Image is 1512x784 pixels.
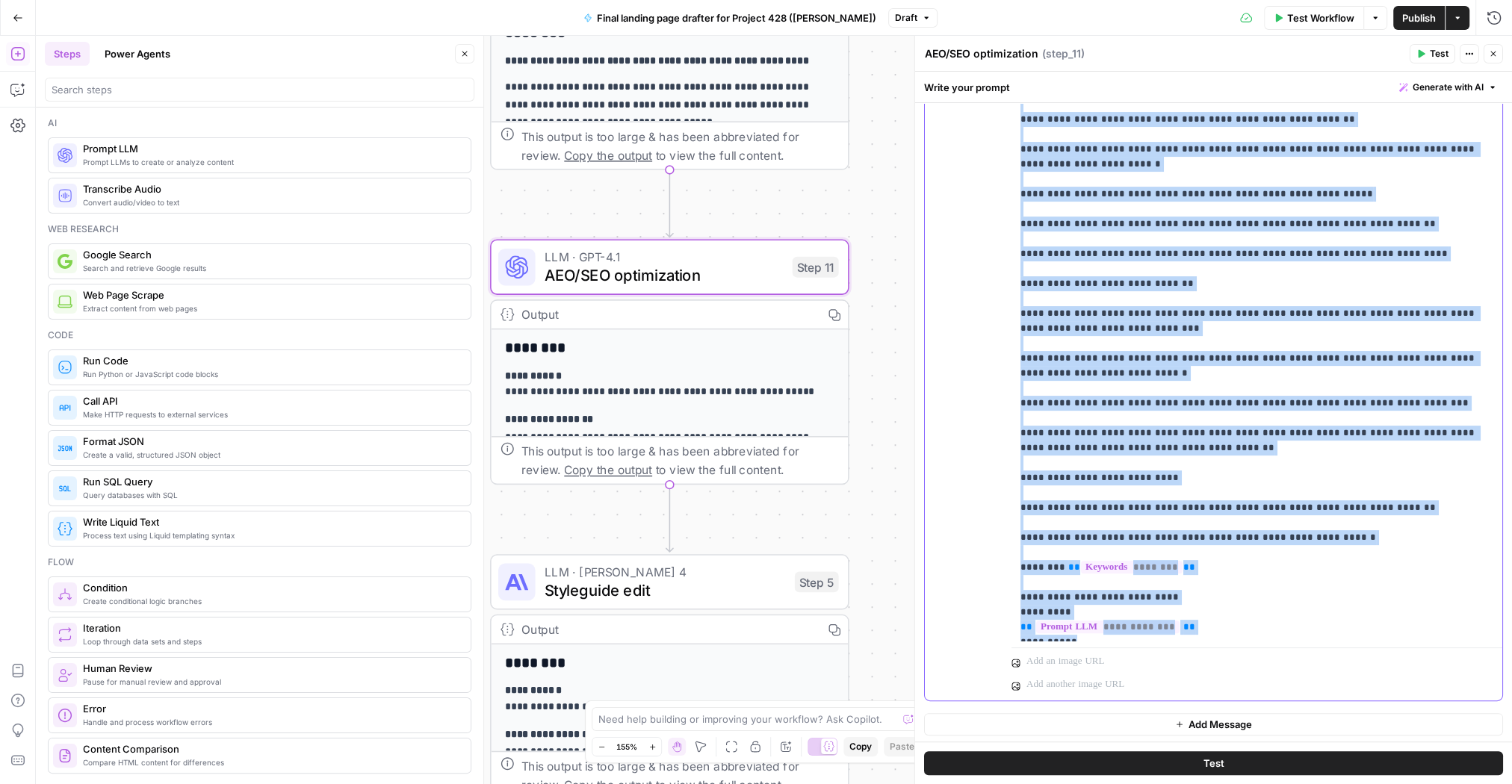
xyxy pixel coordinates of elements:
[890,740,914,753] span: Paste
[924,713,1503,735] button: Add Message
[521,305,814,324] div: Output
[924,751,1503,775] button: Test
[915,72,1512,102] div: Write your prompt
[545,579,785,602] span: Styleguide edit
[1203,756,1224,771] span: Test
[1393,78,1503,97] button: Generate with AI
[925,46,1038,61] textarea: AEO/SEO optimization
[83,141,459,156] span: Prompt LLM
[1393,6,1445,30] button: Publish
[83,408,459,420] span: Make HTTP requests to external services
[83,701,459,716] span: Error
[83,580,459,595] span: Condition
[616,741,637,753] span: 155%
[545,562,785,581] span: LLM · [PERSON_NAME] 4
[58,748,72,763] img: vrinnnclop0vshvmafd7ip1g7ohf
[83,620,459,635] span: Iteration
[83,595,459,607] span: Create conditional logic branches
[48,223,471,236] div: Web research
[925,34,1000,700] div: userDelete
[83,262,459,274] span: Search and retrieve Google results
[895,11,917,25] span: Draft
[83,449,459,461] span: Create a valid, structured JSON object
[83,529,459,541] span: Process text using Liquid templating syntax
[83,393,459,408] span: Call API
[83,368,459,380] span: Run Python or JavaScript code blocks
[83,676,459,688] span: Pause for manual review and approval
[1402,10,1436,25] span: Publish
[521,442,839,479] div: This output is too large & has been abbreviated for review. to view the full content.
[83,716,459,728] span: Handle and process workflow errors
[83,287,459,302] span: Web Page Scrape
[83,181,459,196] span: Transcribe Audio
[1264,6,1363,30] button: Test Workflow
[849,740,872,753] span: Copy
[83,353,459,368] span: Run Code
[888,8,938,28] button: Draft
[45,42,90,66] button: Steps
[83,474,459,489] span: Run SQL Query
[574,6,885,30] button: Final landing page drafter for Project 428 ([PERSON_NAME])
[52,82,468,97] input: Search steps
[1042,46,1085,61] span: ( step_11 )
[1430,47,1449,60] span: Test
[83,741,459,756] span: Content Comparison
[83,156,459,168] span: Prompt LLMs to create or analyze content
[83,635,459,647] span: Loop through data sets and steps
[1413,81,1484,94] span: Generate with AI
[83,247,459,262] span: Google Search
[83,196,459,208] span: Convert audio/video to text
[96,42,179,66] button: Power Agents
[564,148,652,162] span: Copy the output
[597,10,876,25] span: Final landing page drafter for Project 428 ([PERSON_NAME])
[1287,10,1354,25] span: Test Workflow
[545,264,783,287] span: AEO/SEO optimization
[83,661,459,676] span: Human Review
[666,169,673,237] g: Edge from step_3 to step_11
[48,329,471,342] div: Code
[795,571,839,592] div: Step 5
[48,116,471,130] div: Ai
[83,756,459,768] span: Compare HTML content for differences
[521,127,839,164] div: This output is too large & has been abbreviated for review. to view the full content.
[1189,717,1252,732] span: Add Message
[564,463,652,477] span: Copy the output
[793,257,839,278] div: Step 11
[83,434,459,449] span: Format JSON
[83,489,459,501] span: Query databases with SQL
[843,737,878,756] button: Copy
[83,302,459,314] span: Extract content from web pages
[545,247,783,266] span: LLM · GPT-4.1
[48,556,471,569] div: Flow
[884,737,920,756] button: Paste
[521,620,814,638] div: Output
[83,514,459,529] span: Write Liquid Text
[666,484,673,552] g: Edge from step_11 to step_5
[1410,44,1455,63] button: Test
